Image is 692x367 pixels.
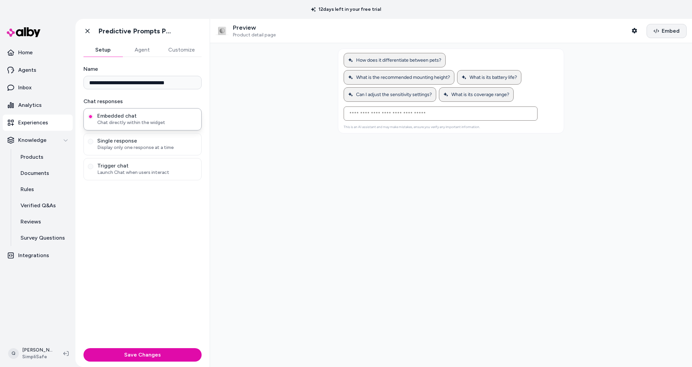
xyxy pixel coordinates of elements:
[97,113,197,119] span: Embedded chat
[3,115,73,131] a: Experiences
[3,132,73,148] button: Knowledge
[83,348,202,362] button: Save Changes
[7,27,40,37] img: alby Logo
[97,119,197,126] span: Chat directly within the widget
[3,80,73,96] a: Inbox
[162,43,202,57] button: Customize
[21,234,65,242] p: Survey Questions
[21,169,49,177] p: Documents
[98,27,174,35] h1: Predictive Prompts PDP
[14,230,73,246] a: Survey Questions
[3,247,73,264] a: Integrations
[233,32,276,38] span: Product detail page
[83,97,202,105] label: Chat responses
[21,153,43,161] p: Products
[97,144,197,151] span: Display only one response at a time
[21,218,41,226] p: Reviews
[22,354,53,360] span: SimpliSafe
[97,137,197,144] span: Single response
[97,162,197,169] span: Trigger chat
[307,6,385,13] p: 12 days left in your free trial
[14,214,73,230] a: Reviews
[21,202,56,210] p: Verified Q&As
[14,197,73,214] a: Verified Q&As
[3,62,73,78] a: Agents
[662,27,680,35] span: Embed
[88,164,93,169] button: Trigger chatLaunch Chat when users interact
[14,181,73,197] a: Rules
[647,24,687,38] button: Embed
[18,119,48,127] p: Experiences
[22,347,53,354] p: [PERSON_NAME]
[88,114,93,119] button: Embedded chatChat directly within the widget
[4,343,58,364] button: Q[PERSON_NAME]SimpliSafe
[21,185,34,193] p: Rules
[14,149,73,165] a: Products
[18,136,46,144] p: Knowledge
[233,24,276,32] p: Preview
[18,84,32,92] p: Inbox
[83,43,123,57] button: Setup
[18,251,49,259] p: Integrations
[83,65,202,73] label: Name
[18,66,36,74] p: Agents
[88,139,93,144] button: Single responseDisplay only one response at a time
[123,43,162,57] button: Agent
[18,101,42,109] p: Analytics
[14,165,73,181] a: Documents
[3,97,73,113] a: Analytics
[18,49,33,57] p: Home
[97,169,197,176] span: Launch Chat when users interact
[3,44,73,61] a: Home
[215,24,229,38] img: Motion Sensor
[8,348,19,359] span: Q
